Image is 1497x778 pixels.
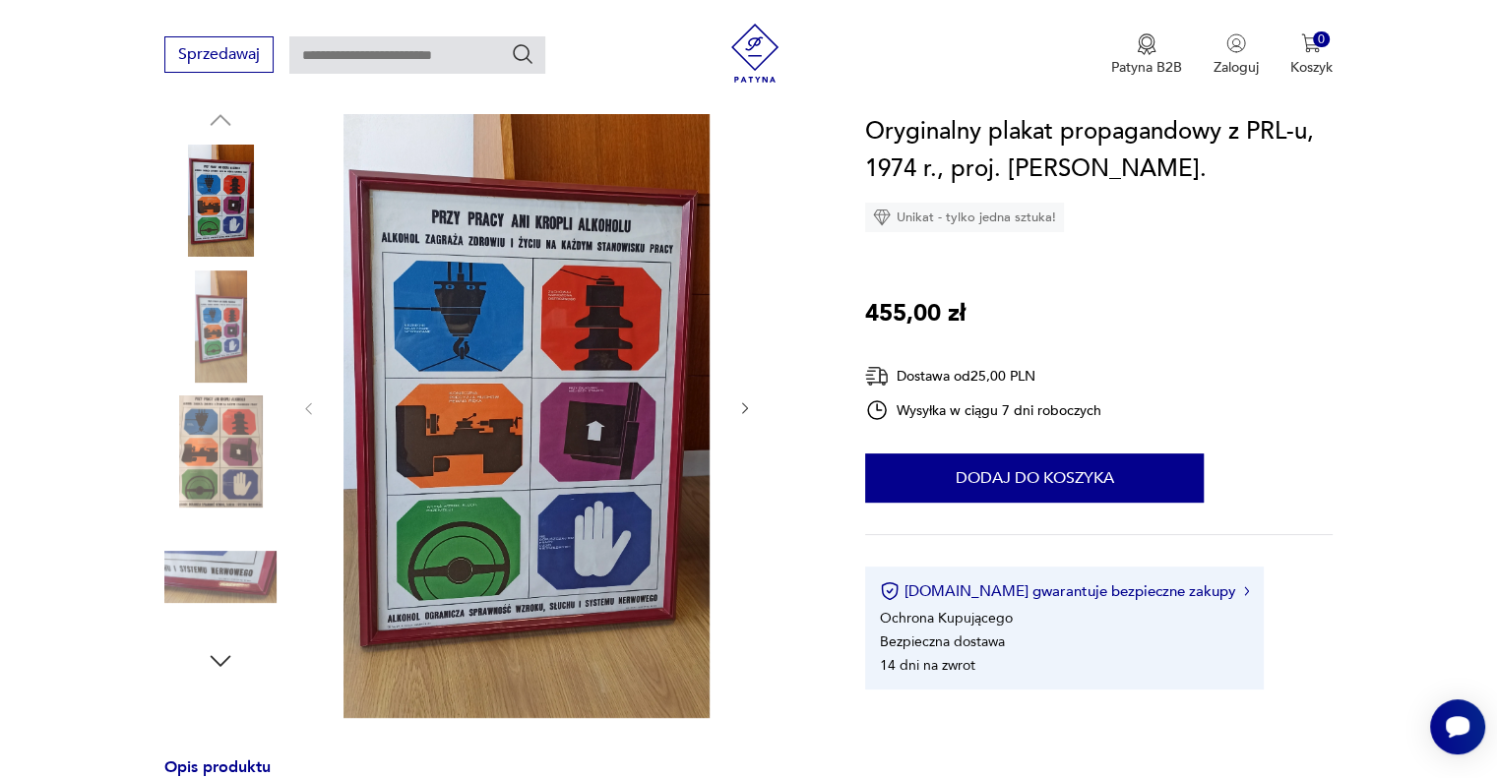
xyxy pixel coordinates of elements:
[164,36,274,73] button: Sprzedawaj
[865,453,1204,503] button: Dodaj do koszyka
[1226,33,1246,53] img: Ikonka użytkownika
[880,581,1249,601] button: [DOMAIN_NAME] gwarantuje bezpieczne zakupy
[1214,33,1259,77] button: Zaloguj
[1111,58,1182,77] p: Patyna B2B
[880,581,900,601] img: Ikona certyfikatu
[1244,586,1250,596] img: Ikona strzałki w prawo
[511,42,534,66] button: Szukaj
[164,145,277,257] img: Zdjęcie produktu Oryginalny plakat propagandowy z PRL-u, 1974 r., proj. Z. Osakowski.
[725,24,784,83] img: Patyna - sklep z meblami i dekoracjami vintage
[1214,58,1259,77] p: Zaloguj
[880,656,975,675] li: 14 dni na zwrot
[164,49,274,63] a: Sprzedawaj
[865,364,1101,389] div: Dostawa od 25,00 PLN
[1290,58,1333,77] p: Koszyk
[1111,33,1182,77] button: Patyna B2B
[873,209,891,226] img: Ikona diamentu
[865,398,1101,422] div: Wysyłka w ciągu 7 dni roboczych
[1301,33,1321,53] img: Ikona koszyka
[1137,33,1156,55] img: Ikona medalu
[1290,33,1333,77] button: 0Koszyk
[1430,699,1485,754] iframe: Smartsupp widget button
[880,609,1013,628] li: Ochrona Kupującego
[1111,33,1182,77] a: Ikona medaluPatyna B2B
[865,295,966,332] p: 455,00 zł
[1313,31,1330,48] div: 0
[164,270,277,383] img: Zdjęcie produktu Oryginalny plakat propagandowy z PRL-u, 1974 r., proj. Z. Osakowski.
[865,364,889,389] img: Ikona dostawy
[880,632,1005,651] li: Bezpieczna dostawa
[865,203,1064,232] div: Unikat - tylko jedna sztuka!
[164,395,277,508] img: Zdjęcie produktu Oryginalny plakat propagandowy z PRL-u, 1974 r., proj. Z. Osakowski.
[337,95,717,718] img: Zdjęcie produktu Oryginalny plakat propagandowy z PRL-u, 1974 r., proj. Z. Osakowski.
[865,113,1333,188] h1: Oryginalny plakat propagandowy z PRL-u, 1974 r., proj. [PERSON_NAME].
[164,521,277,633] img: Zdjęcie produktu Oryginalny plakat propagandowy z PRL-u, 1974 r., proj. Z. Osakowski.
